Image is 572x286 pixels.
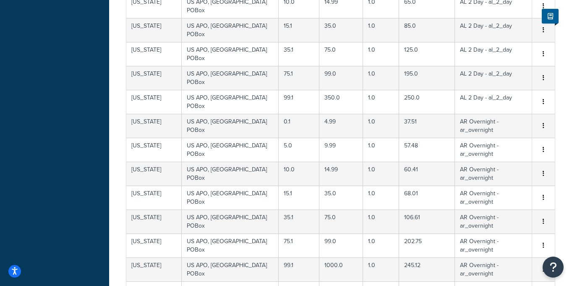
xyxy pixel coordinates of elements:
[126,210,182,234] td: [US_STATE]
[279,210,319,234] td: 35.1
[319,90,363,114] td: 350.0
[399,138,455,162] td: 57.48
[126,186,182,210] td: [US_STATE]
[126,42,182,66] td: [US_STATE]
[399,210,455,234] td: 106.61
[455,257,532,281] td: AR Overnight - ar_overnight
[319,42,363,66] td: 75.0
[363,42,399,66] td: 1.0
[182,114,279,138] td: US APO, [GEOGRAPHIC_DATA] POBox
[399,162,455,186] td: 60.41
[363,18,399,42] td: 1.0
[126,234,182,257] td: [US_STATE]
[455,186,532,210] td: AR Overnight - ar_overnight
[279,66,319,90] td: 75.1
[182,257,279,281] td: US APO, [GEOGRAPHIC_DATA] POBox
[455,42,532,66] td: AL 2 Day - al_2_day
[279,234,319,257] td: 75.1
[319,138,363,162] td: 9.99
[279,42,319,66] td: 35.1
[455,66,532,90] td: AL 2 Day - al_2_day
[182,210,279,234] td: US APO, [GEOGRAPHIC_DATA] POBox
[319,210,363,234] td: 75.0
[319,186,363,210] td: 35.0
[182,42,279,66] td: US APO, [GEOGRAPHIC_DATA] POBox
[455,18,532,42] td: AL 2 Day - al_2_day
[126,162,182,186] td: [US_STATE]
[182,234,279,257] td: US APO, [GEOGRAPHIC_DATA] POBox
[319,162,363,186] td: 14.99
[363,90,399,114] td: 1.0
[279,138,319,162] td: 5.0
[126,138,182,162] td: [US_STATE]
[399,186,455,210] td: 68.01
[182,186,279,210] td: US APO, [GEOGRAPHIC_DATA] POBox
[363,66,399,90] td: 1.0
[455,162,532,186] td: AR Overnight - ar_overnight
[399,257,455,281] td: 245.12
[279,186,319,210] td: 15.1
[363,234,399,257] td: 1.0
[399,42,455,66] td: 125.0
[126,257,182,281] td: [US_STATE]
[126,90,182,114] td: [US_STATE]
[182,138,279,162] td: US APO, [GEOGRAPHIC_DATA] POBox
[399,114,455,138] td: 37.51
[363,186,399,210] td: 1.0
[363,114,399,138] td: 1.0
[399,234,455,257] td: 202.75
[126,66,182,90] td: [US_STATE]
[319,114,363,138] td: 4.99
[279,114,319,138] td: 0.1
[182,90,279,114] td: US APO, [GEOGRAPHIC_DATA] POBox
[363,138,399,162] td: 1.0
[279,257,319,281] td: 99.1
[455,90,532,114] td: AL 2 Day - al_2_day
[182,18,279,42] td: US APO, [GEOGRAPHIC_DATA] POBox
[455,234,532,257] td: AR Overnight - ar_overnight
[399,18,455,42] td: 85.0
[399,66,455,90] td: 195.0
[399,90,455,114] td: 250.0
[455,210,532,234] td: AR Overnight - ar_overnight
[279,18,319,42] td: 15.1
[182,162,279,186] td: US APO, [GEOGRAPHIC_DATA] POBox
[126,114,182,138] td: [US_STATE]
[182,66,279,90] td: US APO, [GEOGRAPHIC_DATA] POBox
[363,210,399,234] td: 1.0
[319,18,363,42] td: 35.0
[126,18,182,42] td: [US_STATE]
[455,138,532,162] td: AR Overnight - ar_overnight
[279,162,319,186] td: 10.0
[542,9,559,24] button: Show Help Docs
[363,257,399,281] td: 1.0
[279,90,319,114] td: 99.1
[543,257,564,278] button: Open Resource Center
[319,257,363,281] td: 1000.0
[319,234,363,257] td: 99.0
[363,162,399,186] td: 1.0
[455,114,532,138] td: AR Overnight - ar_overnight
[319,66,363,90] td: 99.0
